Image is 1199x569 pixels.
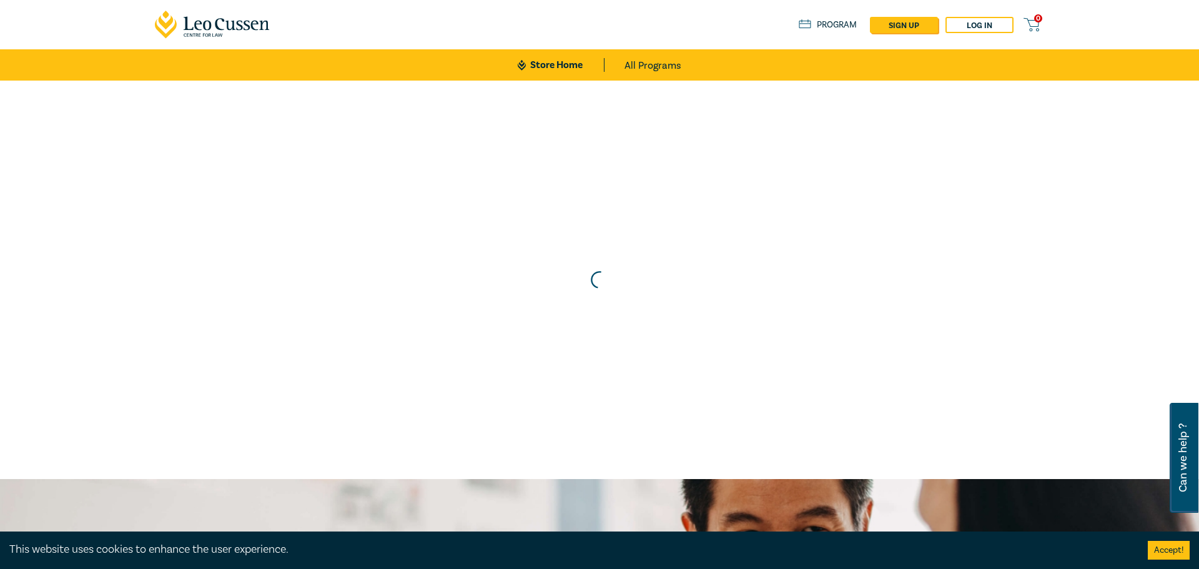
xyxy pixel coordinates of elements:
[1034,14,1042,22] span: 0
[1177,410,1189,505] span: Can we help ?
[945,17,1014,33] a: Log in
[1148,541,1190,560] button: Accept cookies
[9,542,1129,558] div: This website uses cookies to enhance the user experience.
[870,17,938,33] a: sign up
[518,58,604,72] a: Store Home
[624,49,681,81] a: All Programs
[799,18,857,32] a: Program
